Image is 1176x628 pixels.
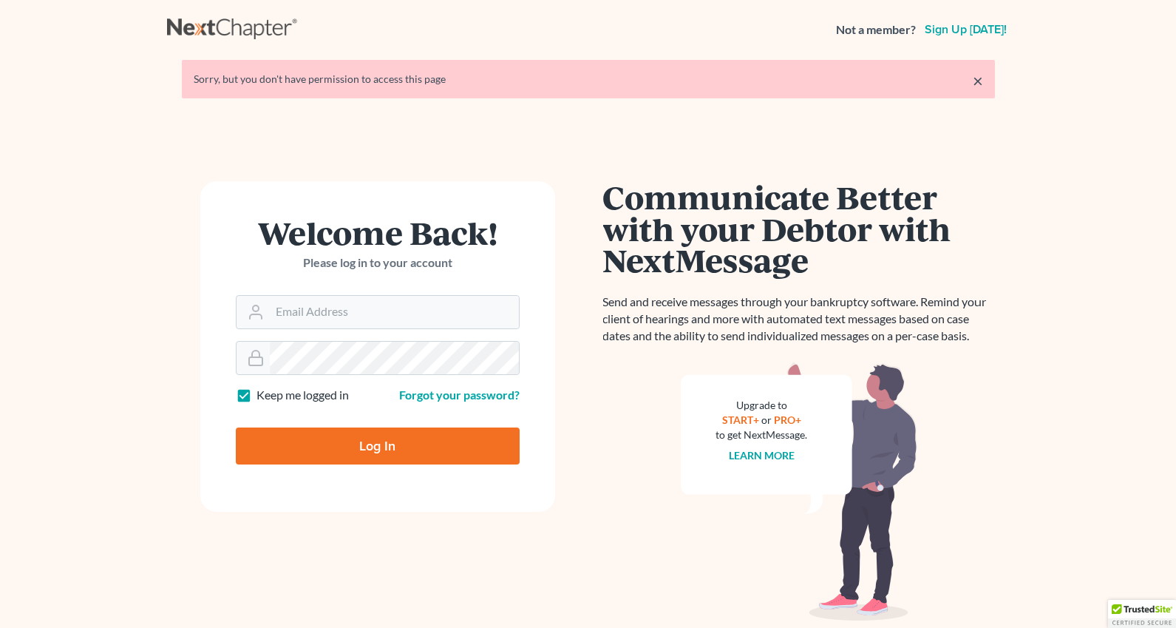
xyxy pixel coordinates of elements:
[603,294,995,345] p: Send and receive messages through your bankruptcy software. Remind your client of hearings and mo...
[761,413,772,426] span: or
[722,413,759,426] a: START+
[236,428,520,465] input: Log In
[256,387,349,404] label: Keep me logged in
[399,388,520,402] a: Forgot your password?
[836,21,916,38] strong: Not a member?
[716,398,808,413] div: Upgrade to
[681,362,917,621] img: nextmessage_bg-59042aed3d76b12b5cd301f8e5b87938c9018125f34e5fa2b7a6b67550977c72.svg
[603,181,995,276] h1: Communicate Better with your Debtor with NextMessage
[716,428,808,442] div: to get NextMessage.
[236,217,520,249] h1: Welcome Back!
[194,72,983,87] div: Sorry, but you don't have permission to access this page
[270,296,519,328] input: Email Address
[774,413,801,426] a: PRO+
[729,449,795,462] a: Learn more
[1108,600,1176,628] div: TrustedSite Certified
[236,254,520,271] p: Please log in to your account
[922,24,1010,36] a: Sign up [DATE]!
[973,72,983,90] a: ×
